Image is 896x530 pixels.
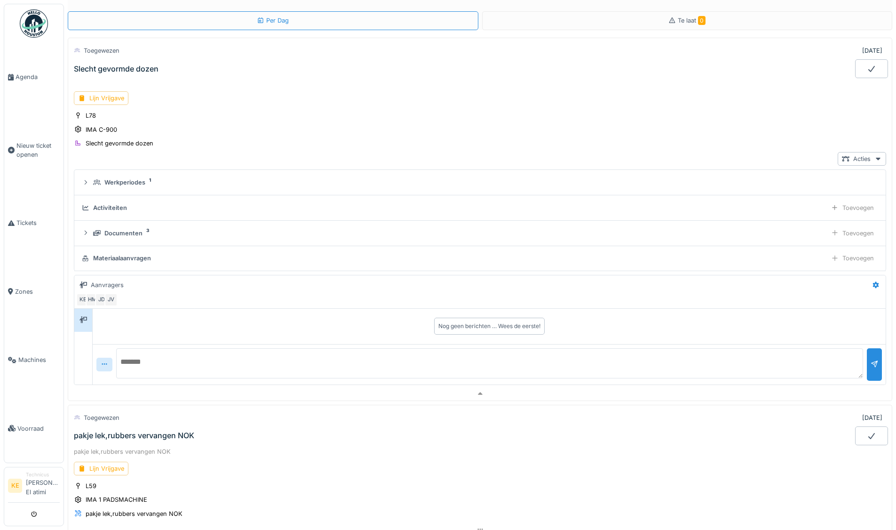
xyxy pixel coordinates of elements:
div: pakje lek,rubbers vervangen NOK [86,509,182,518]
summary: Werkperiodes1 [78,174,882,191]
div: HM [86,293,99,306]
div: [DATE] [862,46,882,55]
div: Per Dag [257,16,289,25]
div: Toevoegen [827,251,878,265]
span: 0 [698,16,706,25]
div: L78 [86,111,96,120]
div: Technicus [26,471,60,478]
summary: MateriaalaanvragenToevoegen [78,250,882,267]
span: Nieuw ticket openen [16,141,60,159]
span: Tickets [16,218,60,227]
a: Machines [4,326,63,394]
div: Materiaalaanvragen [93,254,151,263]
a: Voorraad [4,394,63,463]
div: [DATE] [862,413,882,422]
div: Toegewezen [84,413,119,422]
div: Slecht gevormde dozen [74,64,159,73]
span: Te laat [678,17,706,24]
span: Voorraad [17,424,60,433]
a: KE Technicus[PERSON_NAME] El atimi [8,471,60,503]
div: KE [76,293,89,306]
span: Machines [18,355,60,364]
li: KE [8,479,22,493]
a: Nieuw ticket openen [4,111,63,189]
div: Werkperiodes [104,178,145,187]
span: Agenda [16,72,60,81]
div: Documenten [104,229,143,238]
a: Tickets [4,189,63,257]
div: Activiteiten [93,203,127,212]
div: Lijn Vrijgave [74,462,128,475]
li: [PERSON_NAME] El atimi [26,471,60,500]
div: Nog geen berichten … Wees de eerste! [438,322,540,330]
div: Toegewezen [84,46,119,55]
div: Aanvragers [91,281,124,289]
img: Badge_color-CXgf-gQk.svg [20,9,48,38]
span: Zones [15,287,60,296]
div: Toevoegen [827,226,878,240]
a: Agenda [4,43,63,111]
div: pakje lek,rubbers vervangen NOK [74,447,886,456]
div: Lijn Vrijgave [74,91,128,105]
div: pakje lek,rubbers vervangen NOK [74,431,194,440]
a: Zones [4,257,63,326]
div: L59 [86,482,96,490]
div: JD [95,293,108,306]
div: JV [104,293,118,306]
div: Acties [838,152,886,166]
div: Toevoegen [827,201,878,215]
summary: ActiviteitenToevoegen [78,199,882,217]
div: Slecht gevormde dozen [86,139,153,148]
div: IMA C-900 [86,125,117,134]
summary: Documenten3Toevoegen [78,225,882,242]
div: IMA 1 PADSMACHINE [86,495,147,504]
